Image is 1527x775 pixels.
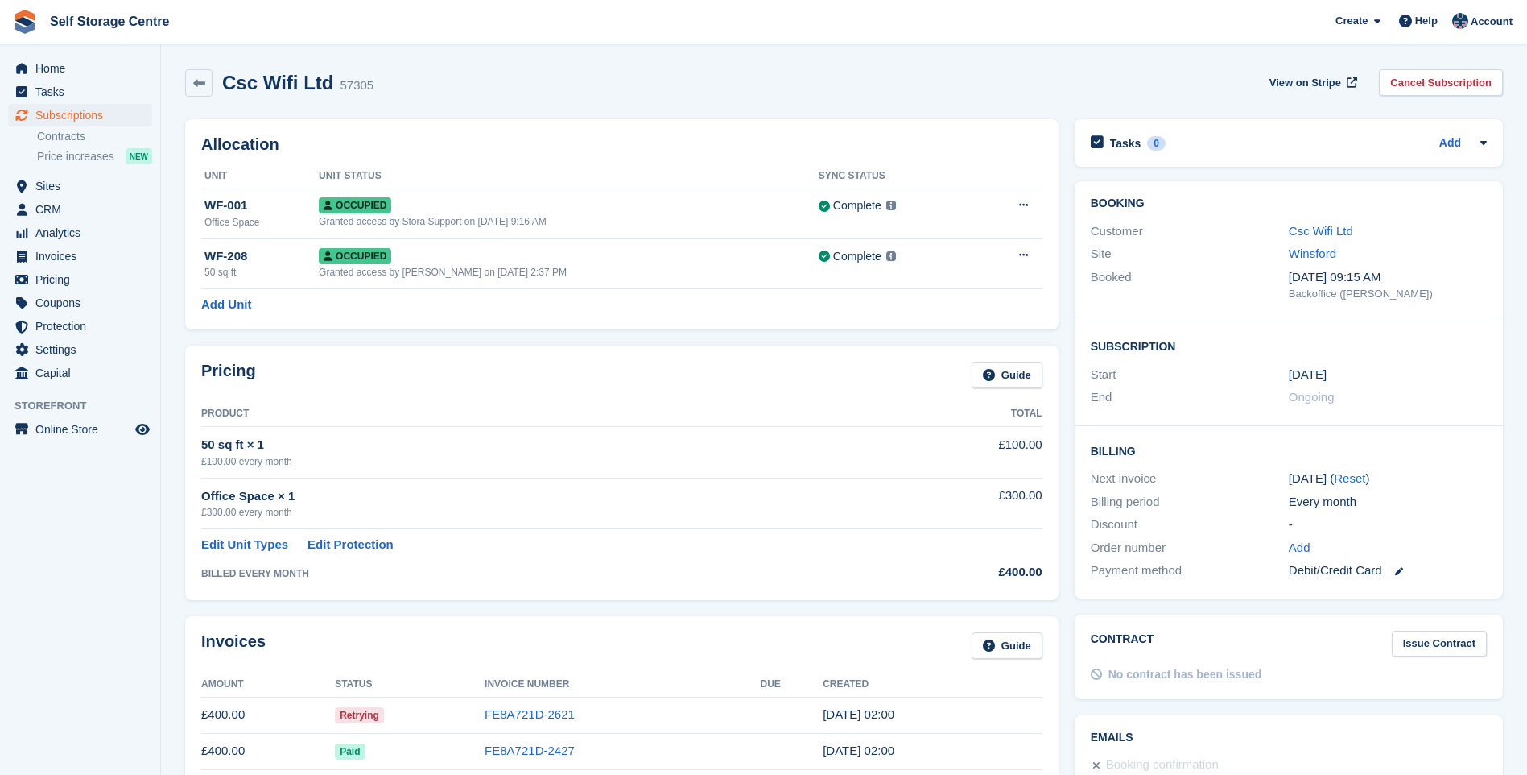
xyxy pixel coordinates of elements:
th: Unit [201,164,319,189]
img: stora-icon-8386f47178a22dfd0bd8f6a31ec36ba5ce8667c1dd55bd0f319d3a0aa187defe.svg [13,10,37,34]
a: Price increases NEW [37,147,152,165]
th: Invoice Number [485,672,760,698]
div: Every month [1289,493,1487,512]
th: Status [335,672,485,698]
div: Customer [1091,222,1289,241]
div: Backoffice ([PERSON_NAME]) [1289,286,1487,302]
time: 2024-11-02 01:00:00 UTC [1289,366,1327,384]
span: Tasks [35,81,132,103]
div: Office Space [204,215,319,230]
span: Help [1415,13,1438,29]
div: Billing period [1091,493,1289,512]
h2: Emails [1091,731,1487,744]
div: Granted access by [PERSON_NAME] on [DATE] 2:37 PM [319,265,819,280]
span: Capital [35,362,132,384]
a: View on Stripe [1263,69,1360,96]
div: 57305 [340,77,373,95]
span: Ongoing [1289,390,1335,404]
a: Edit Unit Types [201,536,288,554]
a: FE8A721D-2621 [485,707,575,721]
span: Sites [35,175,132,197]
span: Protection [35,315,132,338]
span: CRM [35,198,132,221]
a: Self Storage Centre [43,8,175,35]
a: Issue Contract [1392,631,1487,657]
img: Clair Cole [1452,13,1468,29]
th: Due [761,672,823,698]
div: Next invoice [1091,470,1289,488]
td: £400.00 [201,733,335,769]
div: 50 sq ft × 1 [201,436,886,454]
div: No contract has been issued [1108,666,1262,683]
div: £300.00 every month [201,505,886,520]
a: Add [1439,135,1461,153]
span: Analytics [35,222,132,244]
div: NEW [126,148,152,164]
span: Coupons [35,292,132,314]
span: Occupied [319,248,391,264]
a: Guide [972,632,1042,659]
span: Paid [335,744,365,760]
span: Home [35,57,132,80]
div: 0 [1147,136,1166,151]
h2: Tasks [1110,136,1141,151]
a: menu [8,338,152,361]
th: Created [823,672,1042,698]
a: menu [8,198,152,221]
h2: Contract [1091,631,1154,657]
a: Cancel Subscription [1379,69,1503,96]
td: £400.00 [201,697,335,733]
a: menu [8,104,152,126]
div: WF-001 [204,197,319,215]
a: Edit Protection [307,536,394,554]
a: Reset [1334,471,1365,485]
div: Booking confirmation [1106,756,1219,775]
a: menu [8,57,152,80]
span: Pricing [35,268,132,291]
a: Csc Wifi Ltd [1289,224,1353,238]
td: £100.00 [886,427,1042,478]
span: Storefront [14,398,160,414]
span: Online Store [35,418,132,441]
span: Invoices [35,245,132,267]
div: Booked [1091,268,1289,302]
div: Office Space × 1 [201,487,886,506]
div: Complete [833,197,881,214]
a: menu [8,81,152,103]
div: WF-208 [204,247,319,266]
div: Order number [1091,539,1289,557]
div: 50 sq ft [204,265,319,280]
h2: Subscription [1091,338,1487,354]
h2: Billing [1091,442,1487,458]
div: BILLED EVERY MONTH [201,566,886,581]
a: menu [8,418,152,441]
div: Debit/Credit Card [1289,562,1487,580]
a: Add [1289,539,1310,557]
a: menu [8,292,152,314]
th: Amount [201,672,335,698]
h2: Booking [1091,197,1487,210]
div: - [1289,516,1487,534]
div: End [1091,388,1289,407]
a: FE8A721D-2427 [485,744,575,757]
div: Granted access by Stora Support on [DATE] 9:16 AM [319,214,819,229]
td: £300.00 [886,478,1042,528]
span: Retrying [335,707,384,723]
div: £100.00 every month [201,454,886,469]
div: £400.00 [886,563,1042,582]
a: menu [8,268,152,291]
div: Site [1091,245,1289,263]
img: icon-info-grey-7440780725fd019a000dd9b08b2336e03edf1995a4989e88bcd33f0948082b44.svg [886,251,896,261]
img: icon-info-grey-7440780725fd019a000dd9b08b2336e03edf1995a4989e88bcd33f0948082b44.svg [886,201,896,210]
h2: Invoices [201,632,266,659]
th: Product [201,401,886,427]
span: Price increases [37,149,114,164]
div: Start [1091,366,1289,384]
a: menu [8,245,152,267]
time: 2025-09-02 01:00:36 UTC [823,707,894,721]
a: Preview store [133,420,152,439]
th: Unit Status [319,164,819,189]
h2: Allocation [201,135,1042,154]
div: [DATE] ( ) [1289,470,1487,488]
div: Discount [1091,516,1289,534]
